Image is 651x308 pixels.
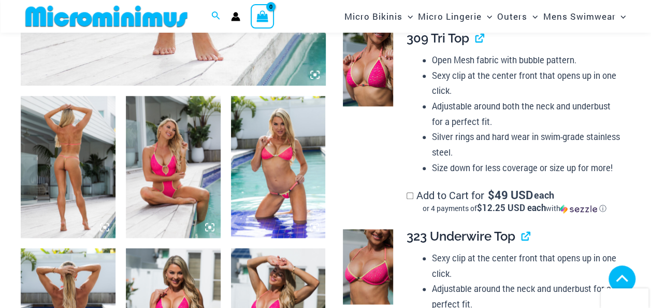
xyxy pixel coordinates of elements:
[343,31,393,106] img: Bubble Mesh Highlight Pink 309 Top
[476,202,545,214] span: $12.25 USD each
[488,187,495,202] span: $
[432,160,622,176] li: Size down for less coverage or size up for more!
[342,3,415,30] a: Micro BikinisMenu ToggleMenu Toggle
[407,188,622,214] label: Add to Cart for
[251,4,274,28] a: View Shopping Cart, empty
[231,12,240,21] a: Account icon link
[601,288,648,308] div: TrustedSite Certified
[432,99,622,129] li: Adjustable around both the neck and underbust for a perfect fit.
[21,96,115,238] img: Bubble Mesh Highlight Pink 819 One Piece
[126,96,221,238] img: Bubble Mesh Highlight Pink 819 One Piece
[432,129,622,160] li: Silver rings and hard wear in swim-grade stainless steel.
[340,2,630,31] nav: Site Navigation
[231,96,326,238] img: Bubble Mesh Highlight Pink 323 Top 421 Micro
[418,3,482,30] span: Micro Lingerie
[344,3,402,30] span: Micro Bikinis
[497,3,527,30] span: Outers
[540,3,628,30] a: Mens SwimwearMenu ToggleMenu Toggle
[407,229,515,244] span: 323 Underwire Top
[211,10,221,23] a: Search icon link
[488,190,533,200] span: 49 USD
[402,3,413,30] span: Menu Toggle
[407,31,469,46] span: 309 Tri Top
[560,204,597,214] img: Sezzle
[415,3,495,30] a: Micro LingerieMenu ToggleMenu Toggle
[407,203,622,214] div: or 4 payments of with
[407,203,622,214] div: or 4 payments of$12.25 USD eachwithSezzle Click to learn more about Sezzle
[343,229,393,304] img: Bubble Mesh Highlight Pink 323 Top
[534,190,554,200] span: each
[495,3,540,30] a: OutersMenu ToggleMenu Toggle
[482,3,492,30] span: Menu Toggle
[432,250,622,281] li: Sexy clip at the center front that opens up in one click.
[432,68,622,99] li: Sexy clip at the center front that opens up in one click.
[432,52,622,68] li: Open Mesh fabric with bubble pattern.
[615,3,626,30] span: Menu Toggle
[543,3,615,30] span: Mens Swimwear
[407,192,413,199] input: Add to Cart for$49 USD eachor 4 payments of$12.25 USD eachwithSezzle Click to learn more about Se...
[21,5,192,28] img: MM SHOP LOGO FLAT
[527,3,538,30] span: Menu Toggle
